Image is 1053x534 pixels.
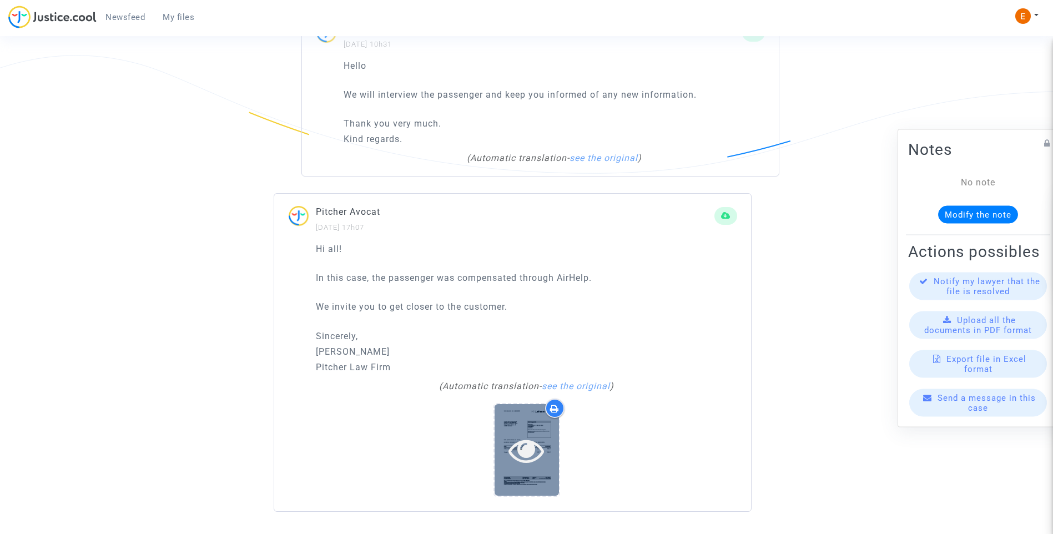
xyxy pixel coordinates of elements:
[924,315,1032,335] span: Upload all the documents in PDF format
[105,12,145,22] span: Newsfeed
[288,205,316,233] img: ...
[316,205,714,219] p: Pitcher Avocat
[316,242,737,256] p: Hi all!
[344,59,765,73] p: Hello
[97,9,154,26] a: Newsfeed
[442,381,539,391] span: Automatic translation
[908,242,1048,261] h2: Actions possibles
[344,117,765,130] p: Thank you very much.
[344,88,765,102] p: We will interview the passenger and keep you informed of any new information.
[154,9,203,26] a: My files
[934,276,1040,296] span: Notify my lawyer that the file is resolved
[316,271,737,285] p: In this case, the passenger was compensated through AirHelp.
[163,12,194,22] span: My files
[925,176,1031,189] div: No note
[908,140,1048,159] h2: Notes
[542,381,610,391] a: see the original
[570,153,638,163] a: see the original
[946,354,1026,374] span: Export file in Excel format
[470,153,567,163] span: Automatic translation
[8,6,97,28] img: jc-logo.svg
[316,329,737,343] p: Sincerely,
[938,393,1036,413] span: Send a message in this case
[344,40,392,48] small: [DATE] 10h31
[938,206,1018,224] button: Modify the note
[349,152,759,165] div: ( - )
[316,223,364,231] small: [DATE] 17h07
[316,360,737,374] p: Pitcher Law Firm
[316,300,737,314] p: We invite you to get closer to the customer.
[1015,8,1031,24] img: ACg8ocIeiFvHKe4dA5oeRFd_CiCnuxWUEc1A2wYhRJE3TTWt=s96-c
[344,132,765,146] p: Kind regards.
[316,345,737,359] p: [PERSON_NAME]
[321,380,732,393] div: ( - )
